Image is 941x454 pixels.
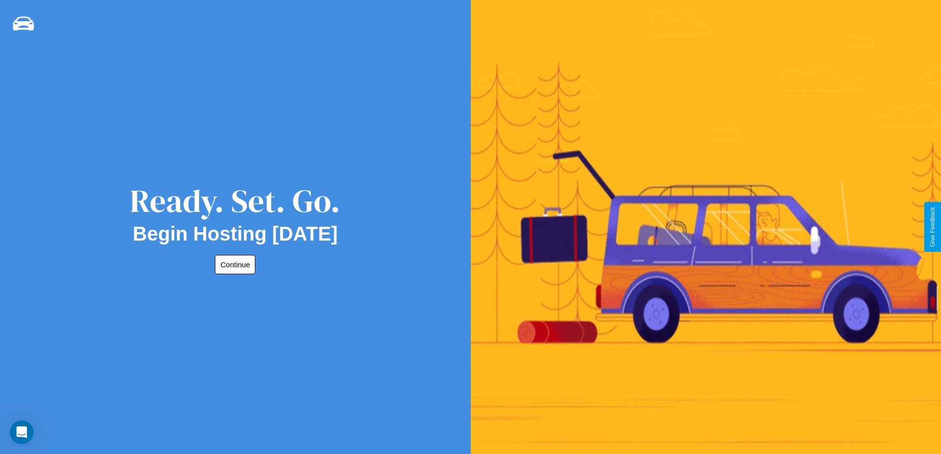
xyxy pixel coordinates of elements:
div: Ready. Set. Go. [130,179,340,223]
button: Continue [215,255,255,274]
iframe: Intercom live chat [10,420,34,444]
div: Give Feedback [929,207,936,247]
h2: Begin Hosting [DATE] [133,223,338,245]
